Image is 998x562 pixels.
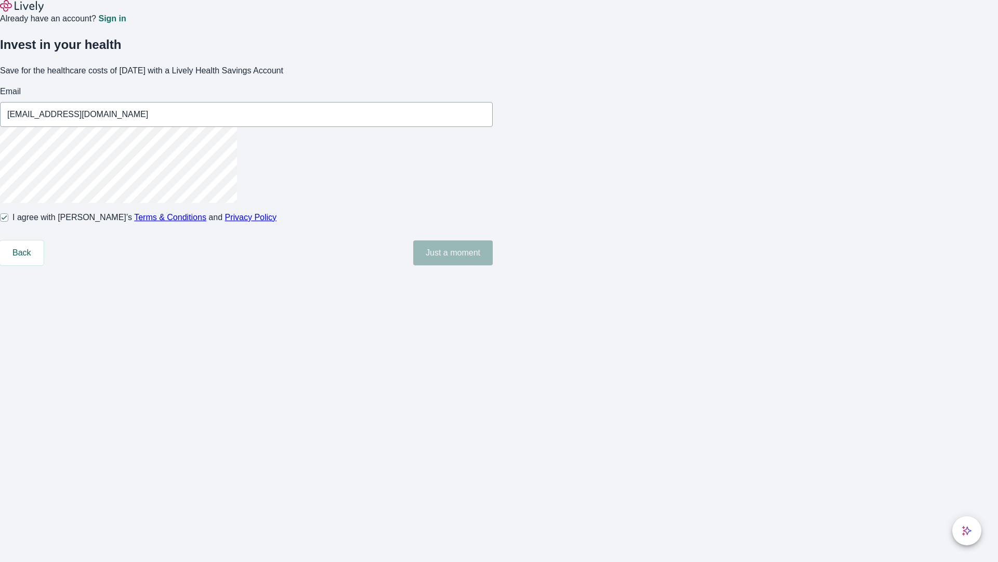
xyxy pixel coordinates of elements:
[12,211,277,224] span: I agree with [PERSON_NAME]’s and
[952,516,981,545] button: chat
[98,15,126,23] a: Sign in
[225,213,277,222] a: Privacy Policy
[134,213,206,222] a: Terms & Conditions
[962,526,972,536] svg: Lively AI Assistant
